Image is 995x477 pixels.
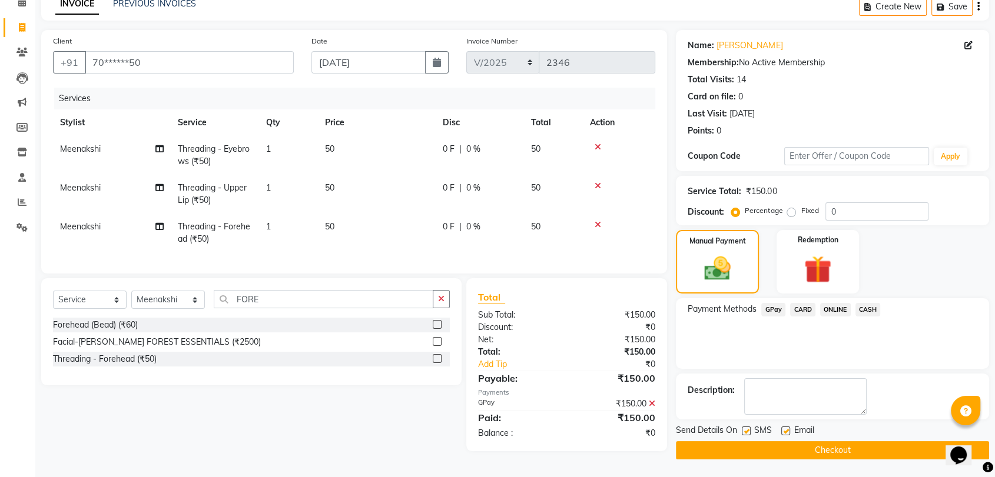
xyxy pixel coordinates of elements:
[325,221,334,232] span: 50
[688,39,714,52] div: Name:
[688,303,757,315] span: Payment Methods
[934,148,967,165] button: Apply
[53,36,72,46] label: Client
[531,182,540,193] span: 50
[443,221,455,233] span: 0 F
[696,253,738,283] img: _cash.svg
[85,51,294,74] input: Search by Name/Mobile/Email/Code
[469,427,567,439] div: Balance :
[754,424,772,439] span: SMS
[60,144,101,154] span: Meenakshi
[466,221,480,233] span: 0 %
[53,319,138,331] div: Forehead (Bead) (₹60)
[717,125,721,137] div: 0
[531,144,540,154] span: 50
[214,290,433,308] input: Search or Scan
[801,205,818,216] label: Fixed
[469,411,567,425] div: Paid:
[688,56,739,69] div: Membership:
[688,384,735,396] div: Description:
[567,427,665,439] div: ₹0
[478,291,505,303] span: Total
[469,309,567,321] div: Sub Total:
[53,51,86,74] button: +91
[266,221,271,232] span: 1
[688,185,741,198] div: Service Total:
[178,182,247,205] span: Threading - Upper Lip (₹50)
[53,109,171,136] th: Stylist
[60,182,101,193] span: Meenakshi
[738,91,743,103] div: 0
[567,398,665,410] div: ₹150.00
[60,221,101,232] span: Meenakshi
[459,182,462,194] span: |
[524,109,583,136] th: Total
[717,39,782,52] a: [PERSON_NAME]
[729,108,755,120] div: [DATE]
[688,74,734,86] div: Total Visits:
[325,182,334,193] span: 50
[469,321,567,333] div: Discount:
[459,143,462,155] span: |
[478,388,655,398] div: Payments
[688,91,736,103] div: Card on file:
[946,430,983,465] iframe: chat widget
[469,371,567,385] div: Payable:
[531,221,540,232] span: 50
[459,221,462,233] span: |
[567,333,665,346] div: ₹150.00
[567,321,665,333] div: ₹0
[469,398,567,410] div: GPay
[745,205,782,216] label: Percentage
[466,36,518,46] label: Invoice Number
[178,144,250,166] span: Threading - Eyebrows (₹50)
[567,411,665,425] div: ₹150.00
[443,182,455,194] span: 0 F
[469,358,583,371] a: Add Tip
[266,182,271,193] span: 1
[54,88,664,109] div: Services
[794,424,814,439] span: Email
[688,108,727,120] div: Last Visit:
[466,143,480,155] span: 0 %
[469,333,567,346] div: Net:
[688,150,784,162] div: Coupon Code
[689,236,746,246] label: Manual Payment
[567,371,665,385] div: ₹150.00
[797,235,838,245] label: Redemption
[466,182,480,194] span: 0 %
[820,303,851,316] span: ONLINE
[259,109,318,136] th: Qty
[746,185,777,198] div: ₹150.00
[855,303,881,316] span: CASH
[443,143,455,155] span: 0 F
[436,109,524,136] th: Disc
[178,221,250,244] span: Threading - Forehead (₹50)
[53,353,157,365] div: Threading - Forehead (₹50)
[266,144,271,154] span: 1
[318,109,436,136] th: Price
[761,303,785,316] span: GPay
[688,56,977,69] div: No Active Membership
[688,206,724,218] div: Discount:
[583,109,655,136] th: Action
[583,358,664,371] div: ₹0
[676,424,737,439] span: Send Details On
[737,74,746,86] div: 14
[790,303,815,316] span: CARD
[469,346,567,358] div: Total:
[567,346,665,358] div: ₹150.00
[784,147,929,165] input: Enter Offer / Coupon Code
[171,109,259,136] th: Service
[325,144,334,154] span: 50
[53,336,261,348] div: Facial-[PERSON_NAME] FOREST ESSENTIALS (₹2500)
[311,36,327,46] label: Date
[676,441,989,459] button: Checkout
[567,309,665,321] div: ₹150.00
[795,252,840,286] img: _gift.svg
[688,125,714,137] div: Points:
